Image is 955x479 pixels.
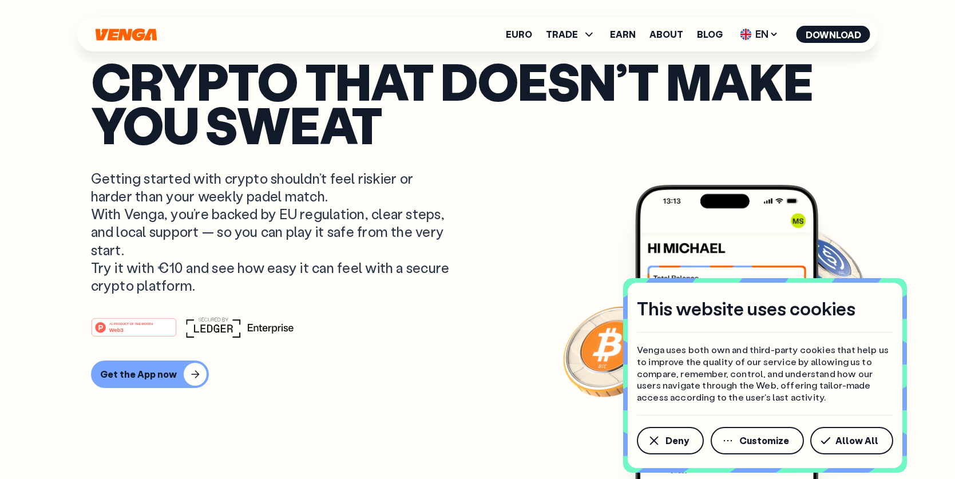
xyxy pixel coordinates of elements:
[109,322,153,326] tspan: #1 PRODUCT OF THE MONTH
[94,28,158,41] svg: Home
[711,427,804,454] button: Customize
[835,436,878,445] span: Allow All
[784,222,866,304] img: USDC coin
[665,436,689,445] span: Deny
[506,30,532,39] a: Euro
[91,324,177,339] a: #1 PRODUCT OF THE MONTHWeb3
[546,27,596,41] span: TRADE
[561,299,664,402] img: Bitcoin
[810,427,893,454] button: Allow All
[546,30,578,39] span: TRADE
[637,427,704,454] button: Deny
[100,369,177,380] div: Get the App now
[91,59,865,147] p: Crypto that doesn’t make you sweat
[649,30,683,39] a: About
[740,29,752,40] img: flag-uk
[736,25,783,43] span: EN
[739,436,789,445] span: Customize
[109,327,123,333] tspan: Web3
[91,361,209,388] button: Get the App now
[91,361,865,388] a: Get the App now
[637,296,855,320] h4: This website uses cookies
[610,30,636,39] a: Earn
[797,26,870,43] button: Download
[697,30,723,39] a: Blog
[91,169,453,294] p: Getting started with crypto shouldn’t feel riskier or harder than your weekly padel match. With V...
[637,344,893,403] p: Venga uses both own and third-party cookies that help us to improve the quality of our service by...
